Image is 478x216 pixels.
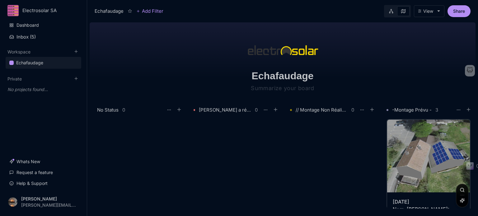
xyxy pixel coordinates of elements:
div: [PERSON_NAME] a réaliser [199,106,251,114]
div: No projects found... [6,84,81,95]
div: Echafaudage [16,59,43,67]
div: Electrosolar SA [22,8,69,13]
button: Share [448,5,471,17]
div: [PERSON_NAME] [21,196,76,201]
div: Workspace [6,55,81,71]
a: Request a feature [6,167,81,178]
div: -Montage Prévu - [392,106,432,114]
button: View [414,5,444,17]
div: Echafaudage [95,7,124,15]
a: Echafaudage [6,57,81,69]
div: -Montage Prévu -3 [387,106,473,114]
div: // Montage Non Réalisé\\ [296,106,348,114]
div: [PERSON_NAME][EMAIL_ADDRESS][PERSON_NAME][DOMAIN_NAME] [21,203,76,207]
div: No Status0 [97,106,184,114]
button: Add Filter [136,7,163,15]
div: [PERSON_NAME] a réaliser0 [194,106,280,114]
div: No Status [97,106,119,114]
img: icon [245,40,320,62]
button: Private [7,76,22,81]
div: // Montage Non Réalisé\\0 [290,106,377,114]
a: Whats New [6,156,81,168]
div: 0 [255,108,258,112]
a: Dashboard [6,19,81,31]
div: 0 [351,108,354,112]
button: Inbox (5) [6,31,81,42]
div: View [423,9,433,14]
button: [PERSON_NAME][PERSON_NAME][EMAIL_ADDRESS][PERSON_NAME][DOMAIN_NAME] [6,193,81,211]
div: Private [6,82,81,97]
button: Workspace [7,49,30,54]
div: 0 [122,108,125,112]
div: 3 [435,108,438,112]
button: Electrosolar SA [7,5,79,16]
a: Help & Support [6,177,81,189]
img: stacked cover [387,120,470,192]
span: Add Filter [140,7,163,15]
